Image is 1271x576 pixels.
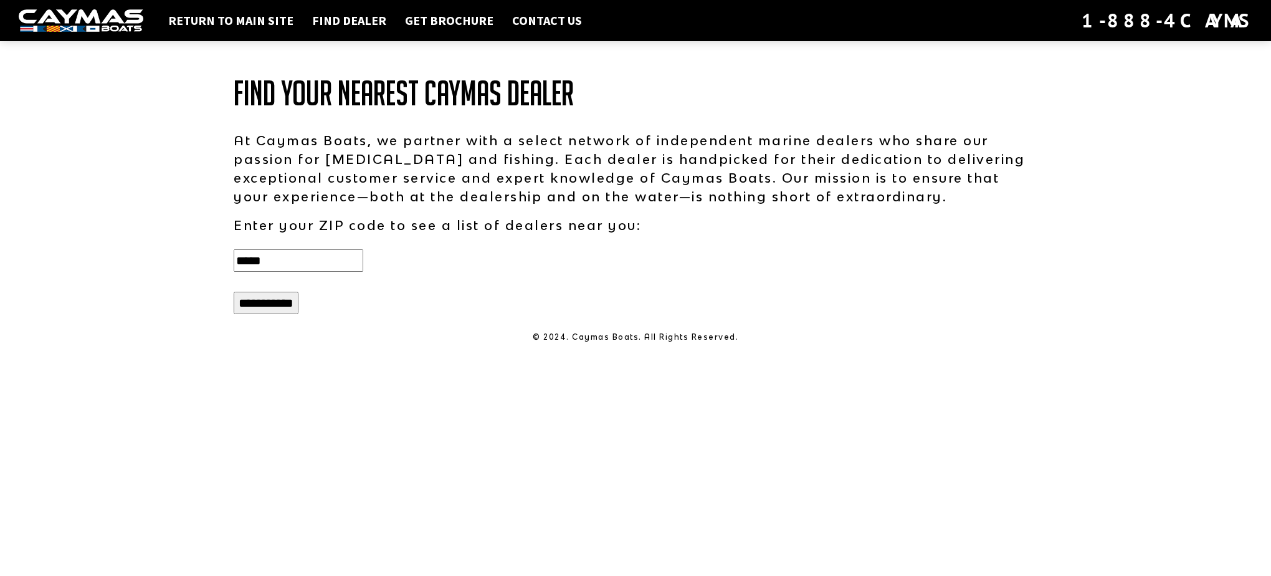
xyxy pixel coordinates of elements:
h1: Find Your Nearest Caymas Dealer [234,75,1037,112]
p: © 2024. Caymas Boats. All Rights Reserved. [234,332,1037,343]
a: Get Brochure [399,12,500,29]
a: Contact Us [506,12,588,29]
a: Find Dealer [306,12,393,29]
p: Enter your ZIP code to see a list of dealers near you: [234,216,1037,234]
p: At Caymas Boats, we partner with a select network of independent marine dealers who share our pas... [234,131,1037,206]
a: Return to main site [162,12,300,29]
img: white-logo-c9c8dbefe5ff5ceceb0f0178aa75bf4bb51f6bca0971e226c86eb53dfe498488.png [19,9,143,32]
div: 1-888-4CAYMAS [1082,7,1252,34]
